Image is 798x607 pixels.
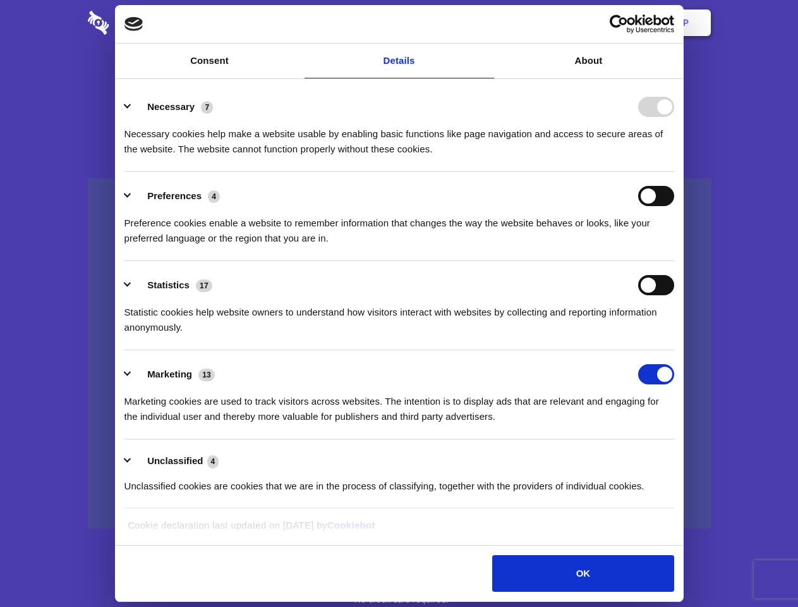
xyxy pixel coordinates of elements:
label: Preferences [147,190,202,201]
div: Preference cookies enable a website to remember information that changes the way the website beha... [124,206,674,246]
a: Usercentrics Cookiebot - opens in a new window [564,15,674,34]
a: Pricing [371,3,426,42]
a: Login [573,3,628,42]
a: Contact [512,3,571,42]
div: Cookie declaration last updated on [DATE] by [118,518,680,543]
label: Marketing [147,369,192,379]
img: logo [124,17,143,31]
a: Consent [115,44,305,78]
h4: Auto-redaction of sensitive data, encrypted data sharing and self-destructing private chats. Shar... [88,115,711,157]
img: logo-wordmark-white-trans-d4663122ce5f474addd5e946df7df03e33cb6a1c49d2221995e7729f52c070b2.svg [88,11,196,35]
div: Statistic cookies help website owners to understand how visitors interact with websites by collec... [124,295,674,335]
div: Unclassified cookies are cookies that we are in the process of classifying, together with the pro... [124,469,674,494]
label: Statistics [147,279,190,290]
div: Necessary cookies help make a website usable by enabling basic functions like page navigation and... [124,117,674,157]
a: Cookiebot [327,520,375,530]
button: Necessary (7) [124,97,221,117]
button: Statistics (17) [124,275,221,295]
span: 7 [201,101,213,114]
a: About [494,44,684,78]
h1: Eliminate Slack Data Loss. [88,57,711,102]
span: 4 [208,190,220,203]
a: Details [305,44,494,78]
label: Necessary [147,101,195,112]
span: 4 [207,455,219,468]
iframe: Drift Widget Chat Controller [735,544,783,592]
button: Unclassified (4) [124,453,227,469]
span: 17 [196,279,212,292]
span: 13 [198,369,215,381]
a: Wistia video thumbnail [88,178,711,529]
button: Marketing (13) [124,364,223,384]
div: Marketing cookies are used to track visitors across websites. The intention is to display ads tha... [124,384,674,424]
button: Preferences (4) [124,186,228,206]
button: OK [492,555,674,592]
